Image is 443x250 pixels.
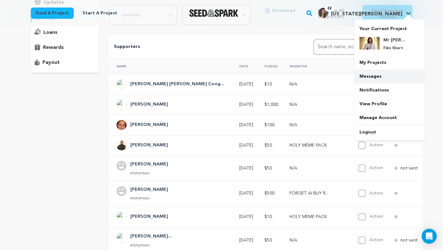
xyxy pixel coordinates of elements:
h4: Micah Baldwin [130,186,168,194]
a: Fund a project [31,8,74,19]
p: N/A [289,122,347,128]
input: Search name, incentive, amount [313,39,408,55]
a: Messages [354,70,425,83]
p: Supporters [114,43,293,51]
th: Date [232,59,257,74]
span: [US_STATE][PERSON_NAME] [331,12,402,17]
p: anonymous [130,243,172,248]
span: $10 [264,82,272,86]
a: Virginia N.'s Profile [317,7,412,18]
p: [DATE] [239,190,253,196]
img: Action1.jpg [318,8,328,18]
a: Manage Account [354,111,425,125]
a: Seed&Spark Homepage [189,9,239,17]
p: HOLY MEME PACK [289,214,347,220]
img: 6cb76757bd0ef755.png [359,37,380,49]
p: not sent [400,165,418,171]
p: Your Current Project [359,23,420,32]
img: s&sphoto.jpg [116,79,127,89]
img: user.png [116,161,127,171]
img: ACg8ocKufGtEDLnNpDouf9UE7uvtN4H6656kyvVAYvvc82oVCINMxcTT6Q=s96-c [116,100,127,110]
p: Film Short [383,46,406,51]
h4: David Rocchio [130,161,168,168]
span: $500 [264,191,274,195]
label: Action [370,191,383,195]
h4: Mullins Katelynn [130,233,172,240]
p: anonymous [130,196,168,201]
a: Logout [354,125,425,139]
label: Action [370,238,383,242]
div: Open Intercom Messenger [422,229,437,244]
h4: Jon Reiss [130,142,168,149]
p: HOLY MEME PACK [289,142,347,148]
button: loans [31,28,99,38]
h4: Amin Kal [130,101,168,108]
p: not sent [400,237,418,243]
p: N/A [289,81,347,87]
img: Darren3.JPG [116,120,127,130]
th: Incentive [282,59,351,74]
div: Virginia N.'s Profile [318,8,402,18]
p: [DATE] [239,81,253,87]
th: Pledge [257,59,282,74]
p: loans [43,29,57,36]
a: My Projects [354,56,425,70]
h4: Darren Goldberg [130,121,168,129]
h4: Kehl Shanra J. [130,213,168,221]
p: FORGET AI BUY REAL ART [289,190,347,196]
p: [DATE] [239,237,253,243]
span: $10 [264,215,272,219]
a: Start a project [78,8,122,19]
p: [DATE] [239,165,253,171]
img: AGNmyxZYOw2TPlh8VfeGCXfLqqV6zJj778cyXCk4_vjusVA=s96-c [116,233,127,243]
p: payout [42,59,60,66]
span: $50 [264,143,272,148]
label: Action [370,214,383,219]
th: Name [109,59,232,74]
label: Action [370,143,383,147]
p: [DATE] [239,214,253,220]
label: Action [370,166,383,170]
p: [DATE] [239,142,253,148]
span: $50 [264,166,272,170]
span: $100 [264,123,274,127]
button: payout [31,58,99,68]
img: ACg8ocIcsHu-XDOELnVATL9lU8beFPkTbKXdNnLYYJGlD-suQuuHUxXy=s96-c [116,212,127,222]
p: N/A [289,102,347,108]
span: $50 [264,238,272,242]
img: Seed&Spark Logo Dark Mode [189,9,239,17]
img: Jon%20workshopheadshot%2011.16.jpg [116,140,127,150]
button: rewards [31,43,99,53]
span: 32 [325,5,334,12]
p: anonymous [130,171,168,176]
h4: Mr [PERSON_NAME] [383,37,406,43]
p: [DATE] [239,102,253,108]
p: N/A [289,165,347,171]
a: Your Current Project Mr [PERSON_NAME] Film Short [359,23,420,56]
p: rewards [43,44,64,51]
p: N/A [289,237,347,243]
p: [DATE] [239,122,253,128]
a: View Profile [354,97,425,111]
span: Virginia N.'s Profile [317,7,412,20]
h4: Molly Anne Coogan [130,81,224,88]
a: Notifications [354,83,425,97]
span: $1,000 [264,102,278,107]
th: Fulfilled [351,59,387,74]
img: user.png [116,186,127,196]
